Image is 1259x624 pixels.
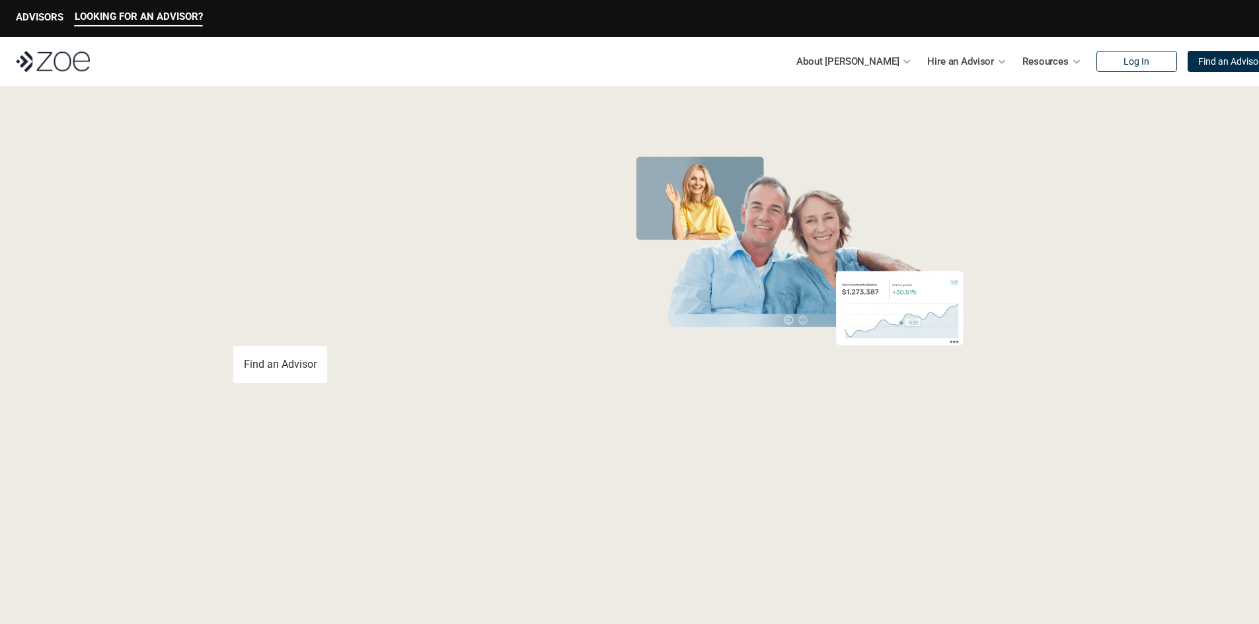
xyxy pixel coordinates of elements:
p: Loremipsum: *DolOrsi Ametconsecte adi Eli Seddoeius tem inc utlaboreet. Dol 4956 MagNaal Enimadmi... [32,551,1227,599]
p: You deserve an advisor you can trust. [PERSON_NAME], hire, and invest with vetted, fiduciary, fin... [233,298,574,330]
p: Hire an Advisor [927,52,994,71]
a: Find an Advisor [233,346,327,383]
p: LOOKING FOR AN ADVISOR? [75,11,203,22]
p: ADVISORS [16,11,63,23]
a: Log In [1096,51,1177,72]
em: The information in the visuals above is for illustrative purposes only and does not represent an ... [617,373,983,380]
p: Log In [1124,56,1149,67]
p: About [PERSON_NAME] [796,52,899,71]
p: Resources [1022,52,1069,71]
p: Find an Advisor [244,358,317,370]
span: with a Financial Advisor [233,190,500,285]
span: Grow Your Wealth [233,146,527,197]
